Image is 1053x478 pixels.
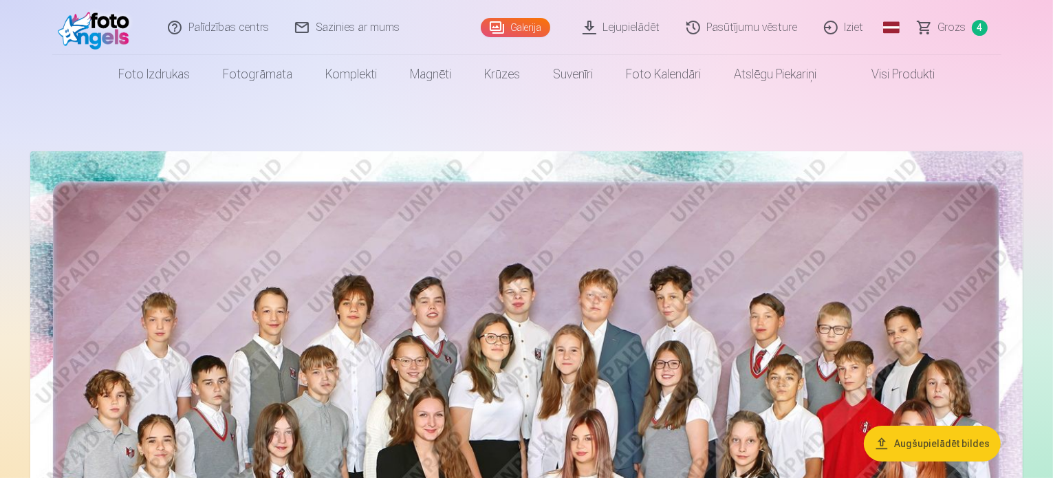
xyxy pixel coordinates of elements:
a: Komplekti [309,55,393,94]
a: Foto izdrukas [102,55,206,94]
a: Krūzes [468,55,536,94]
a: Atslēgu piekariņi [717,55,833,94]
a: Foto kalendāri [609,55,717,94]
button: Augšupielādēt bildes [864,426,1001,461]
span: 4 [972,20,988,36]
span: Grozs [938,19,966,36]
a: Suvenīri [536,55,609,94]
a: Galerija [481,18,550,37]
a: Visi produkti [833,55,951,94]
a: Magnēti [393,55,468,94]
img: /fa1 [58,6,137,50]
a: Fotogrāmata [206,55,309,94]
